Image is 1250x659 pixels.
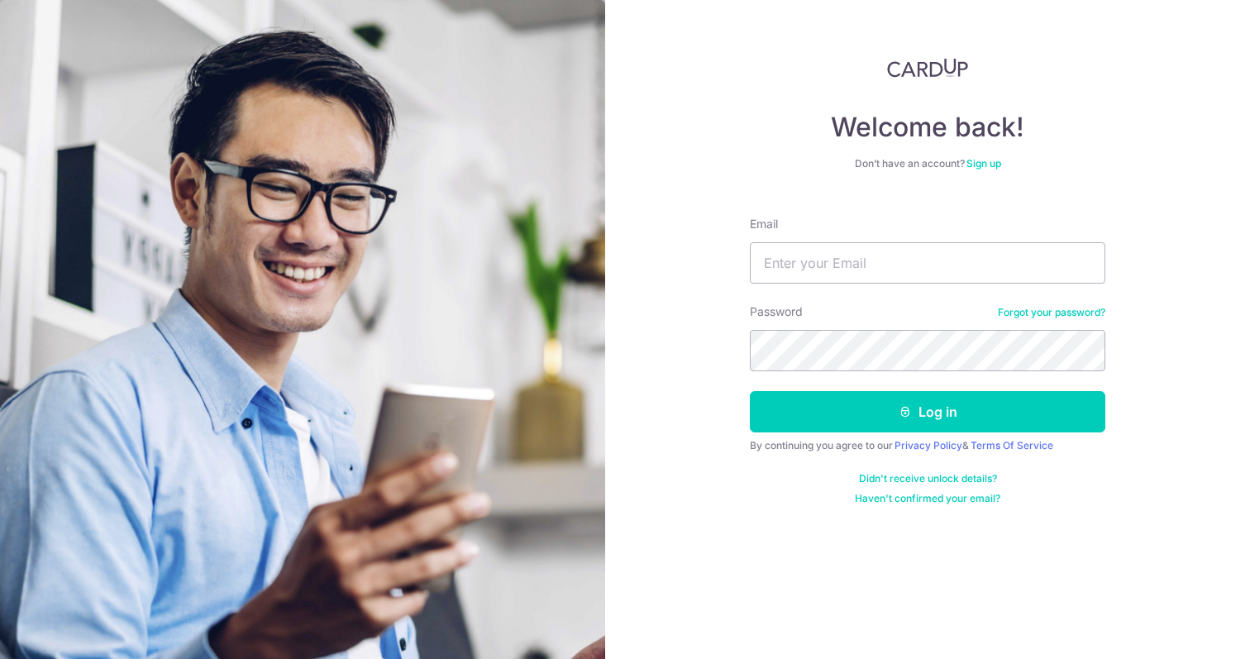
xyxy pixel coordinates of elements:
[998,306,1105,319] a: Forgot your password?
[971,439,1053,451] a: Terms Of Service
[750,242,1105,284] input: Enter your Email
[750,439,1105,452] div: By continuing you agree to our &
[855,492,1000,505] a: Haven't confirmed your email?
[750,157,1105,170] div: Don’t have an account?
[750,111,1105,144] h4: Welcome back!
[966,157,1001,170] a: Sign up
[895,439,962,451] a: Privacy Policy
[859,472,997,485] a: Didn't receive unlock details?
[750,303,803,320] label: Password
[750,391,1105,432] button: Log in
[750,216,778,232] label: Email
[887,58,968,78] img: CardUp Logo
